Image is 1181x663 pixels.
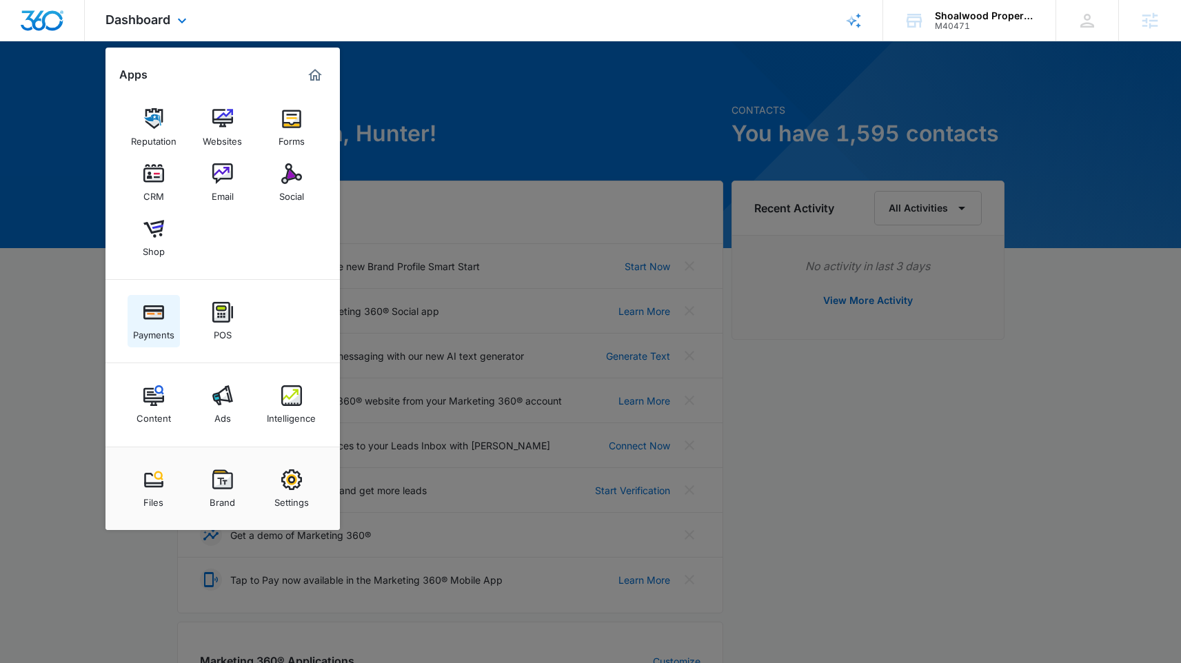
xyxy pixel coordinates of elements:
[279,184,304,202] div: Social
[137,406,171,424] div: Content
[274,490,309,508] div: Settings
[210,490,235,508] div: Brand
[128,212,180,264] a: Shop
[203,129,242,147] div: Websites
[265,378,318,431] a: Intelligence
[128,295,180,347] a: Payments
[279,129,305,147] div: Forms
[265,156,318,209] a: Social
[214,323,232,340] div: POS
[196,378,249,431] a: Ads
[196,101,249,154] a: Websites
[143,239,165,257] div: Shop
[935,10,1036,21] div: account name
[128,462,180,515] a: Files
[143,184,164,202] div: CRM
[214,406,231,424] div: Ads
[196,156,249,209] a: Email
[304,64,326,86] a: Marketing 360® Dashboard
[119,68,148,81] h2: Apps
[128,378,180,431] a: Content
[196,462,249,515] a: Brand
[133,323,174,340] div: Payments
[128,101,180,154] a: Reputation
[131,129,176,147] div: Reputation
[265,462,318,515] a: Settings
[935,21,1036,31] div: account id
[196,295,249,347] a: POS
[265,101,318,154] a: Forms
[143,490,163,508] div: Files
[267,406,316,424] div: Intelligence
[105,12,170,27] span: Dashboard
[128,156,180,209] a: CRM
[212,184,234,202] div: Email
